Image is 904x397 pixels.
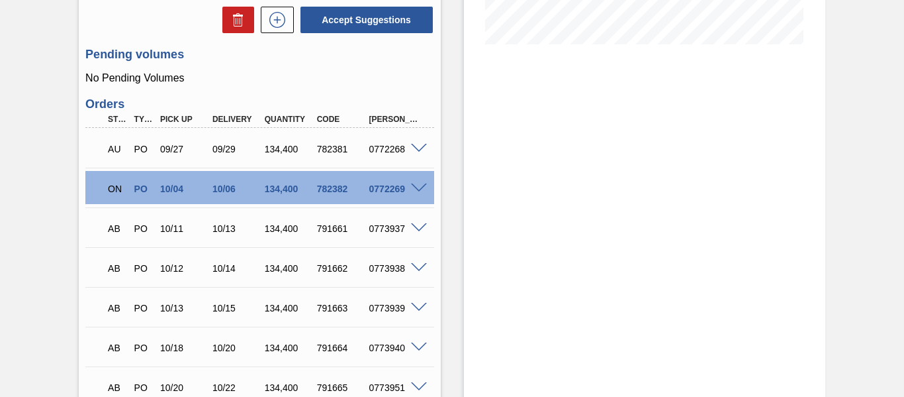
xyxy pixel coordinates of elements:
[314,144,370,154] div: 782381
[157,303,213,313] div: 10/13/2025
[209,263,265,274] div: 10/14/2025
[254,7,294,33] div: New suggestion
[131,223,156,234] div: Purchase order
[108,343,126,353] p: AB
[261,184,318,194] div: 134,400
[314,184,370,194] div: 782382
[261,144,318,154] div: 134,400
[105,135,130,164] div: Awaiting Unload
[366,343,422,353] div: 0773940
[131,303,156,313] div: Purchase order
[108,303,126,313] p: AB
[261,115,318,124] div: Quantity
[209,184,265,194] div: 10/06/2025
[366,223,422,234] div: 0773937
[366,382,422,393] div: 0773951
[157,144,213,154] div: 09/27/2025
[366,184,422,194] div: 0772269
[108,144,126,154] p: AU
[209,303,265,313] div: 10/15/2025
[294,5,434,34] div: Accept Suggestions
[105,333,130,363] div: Awaiting Billing
[131,144,156,154] div: Purchase order
[366,303,422,313] div: 0773939
[131,184,156,194] div: Purchase order
[366,263,422,274] div: 0773938
[157,343,213,353] div: 10/18/2025
[85,97,433,111] h3: Orders
[157,382,213,393] div: 10/20/2025
[105,254,130,283] div: Awaiting Billing
[105,115,130,124] div: Step
[131,343,156,353] div: Purchase order
[261,303,318,313] div: 134,400
[108,184,126,194] p: ON
[209,223,265,234] div: 10/13/2025
[105,294,130,323] div: Awaiting Billing
[157,263,213,274] div: 10/12/2025
[209,144,265,154] div: 09/29/2025
[314,343,370,353] div: 791664
[366,144,422,154] div: 0772268
[157,184,213,194] div: 10/04/2025
[261,263,318,274] div: 134,400
[209,382,265,393] div: 10/22/2025
[108,263,126,274] p: AB
[314,263,370,274] div: 791662
[105,214,130,243] div: Awaiting Billing
[366,115,422,124] div: [PERSON_NAME]. ID
[261,382,318,393] div: 134,400
[157,115,213,124] div: Pick up
[314,382,370,393] div: 791665
[261,343,318,353] div: 134,400
[209,115,265,124] div: Delivery
[85,48,433,62] h3: Pending volumes
[131,115,156,124] div: Type
[216,7,254,33] div: Delete Suggestions
[108,223,126,234] p: AB
[108,382,126,393] p: AB
[300,7,433,33] button: Accept Suggestions
[314,115,370,124] div: Code
[131,263,156,274] div: Purchase order
[85,72,433,84] p: No Pending Volumes
[261,223,318,234] div: 134,400
[209,343,265,353] div: 10/20/2025
[157,223,213,234] div: 10/11/2025
[105,174,130,203] div: Negotiating Order
[314,223,370,234] div: 791661
[131,382,156,393] div: Purchase order
[314,303,370,313] div: 791663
